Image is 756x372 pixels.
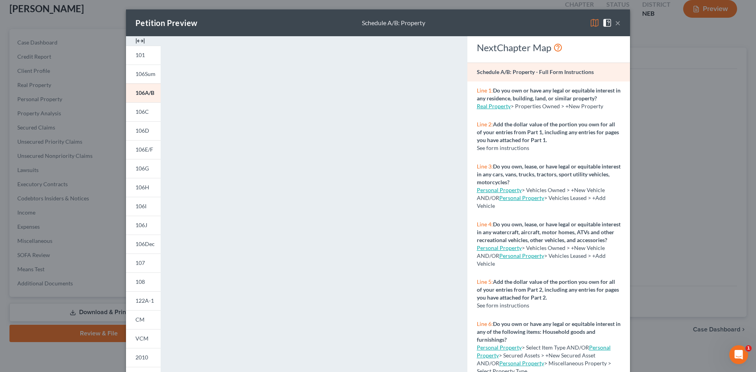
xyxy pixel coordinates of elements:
strong: Schedule A/B: Property - Full Form Instructions [477,68,594,75]
span: > Properties Owned > +New Property [511,103,603,109]
strong: Do you own or have any legal or equitable interest in any of the following items: Household goods... [477,320,621,343]
span: 106H [135,184,149,191]
span: 106D [135,127,149,134]
a: Personal Property [499,194,544,201]
span: 106A/B [135,89,154,96]
span: 106I [135,203,146,209]
a: 106A/B [126,83,161,102]
a: 106E/F [126,140,161,159]
a: VCM [126,329,161,348]
a: Personal Property [477,344,611,359]
span: 101 [135,52,145,58]
a: 106C [126,102,161,121]
span: 106Sum [135,70,156,77]
span: 106Dec [135,241,155,247]
a: 106H [126,178,161,197]
a: Personal Property [477,344,522,351]
strong: Do you own, lease, or have legal or equitable interest in any watercraft, aircraft, motor homes, ... [477,221,621,243]
a: 122A-1 [126,291,161,310]
strong: Do you own, lease, or have legal or equitable interest in any cars, vans, trucks, tractors, sport... [477,163,621,185]
a: Personal Property [477,187,522,193]
a: 106D [126,121,161,140]
div: Petition Preview [135,17,197,28]
span: 106C [135,108,149,115]
span: > Vehicles Owned > +New Vehicle AND/OR [477,187,605,201]
span: > Vehicles Owned > +New Vehicle AND/OR [477,244,605,259]
strong: Add the dollar value of the portion you own for all of your entries from Part 1, including any en... [477,121,619,143]
img: help-close-5ba153eb36485ed6c1ea00a893f15db1cb9b99d6cae46e1a8edb6c62d00a1a76.svg [602,18,612,28]
span: > Secured Assets > +New Secured Asset AND/OR [477,344,611,366]
span: 107 [135,259,145,266]
span: 106G [135,165,149,172]
a: 106Sum [126,65,161,83]
a: 106I [126,197,161,216]
span: See form instructions [477,302,529,309]
span: Line 4: [477,221,493,228]
span: Line 1: [477,87,493,94]
a: Personal Property [499,252,544,259]
span: Line 2: [477,121,493,128]
span: > Select Item Type AND/OR [477,344,589,351]
span: Line 3: [477,163,493,170]
a: 107 [126,254,161,272]
a: CM [126,310,161,329]
span: > Vehicles Leased > +Add Vehicle [477,194,606,209]
span: 1 [745,345,752,352]
a: 2010 [126,348,161,367]
div: NextChapter Map [477,41,621,54]
span: 2010 [135,354,148,361]
span: CM [135,316,145,323]
a: 106Dec [126,235,161,254]
a: 106J [126,216,161,235]
span: Line 5: [477,278,493,285]
a: Real Property [477,103,511,109]
a: Personal Property [477,244,522,251]
span: > Vehicles Leased > +Add Vehicle [477,252,606,267]
span: Line 6: [477,320,493,327]
img: expand-e0f6d898513216a626fdd78e52531dac95497ffd26381d4c15ee2fc46db09dca.svg [135,36,145,46]
a: 106G [126,159,161,178]
a: 108 [126,272,161,291]
img: map-eea8200ae884c6f1103ae1953ef3d486a96c86aabb227e865a55264e3737af1f.svg [590,18,599,28]
span: 122A-1 [135,297,154,304]
span: See form instructions [477,144,529,151]
iframe: Intercom live chat [729,345,748,364]
span: 108 [135,278,145,285]
span: VCM [135,335,148,342]
div: Schedule A/B: Property [362,19,425,28]
span: 106E/F [135,146,153,153]
span: 106J [135,222,147,228]
a: 101 [126,46,161,65]
strong: Add the dollar value of the portion you own for all of your entries from Part 2, including any en... [477,278,619,301]
strong: Do you own or have any legal or equitable interest in any residence, building, land, or similar p... [477,87,621,102]
button: × [615,18,621,28]
a: Personal Property [499,360,544,366]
